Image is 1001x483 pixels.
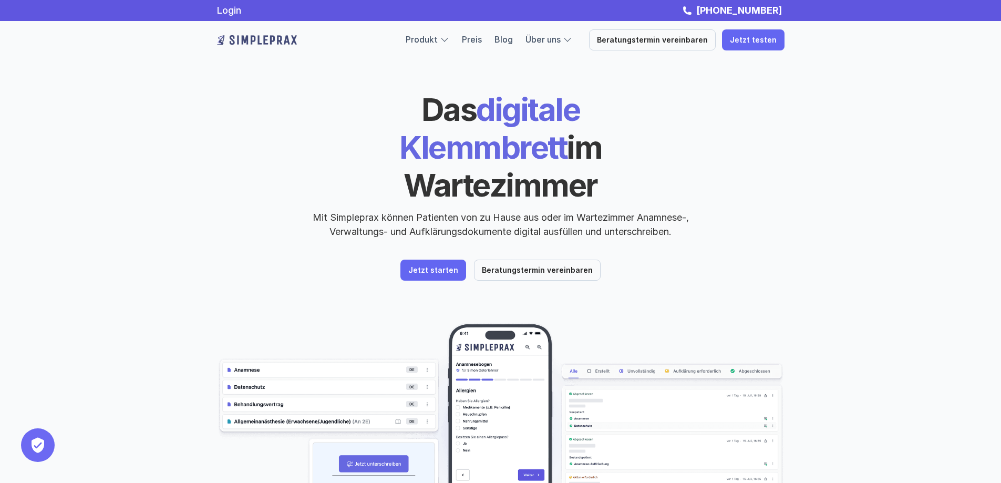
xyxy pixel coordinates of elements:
a: Über uns [525,34,561,45]
p: Beratungstermin vereinbaren [482,266,593,275]
p: Jetzt testen [730,36,777,45]
a: Jetzt testen [722,29,785,50]
a: Beratungstermin vereinbaren [589,29,716,50]
a: [PHONE_NUMBER] [694,5,785,16]
p: Jetzt starten [408,266,458,275]
a: Beratungstermin vereinbaren [474,260,601,281]
p: Mit Simpleprax können Patienten von zu Hause aus oder im Wartezimmer Anamnese-, Verwaltungs- und ... [304,210,698,239]
a: Jetzt starten [400,260,466,281]
span: Das [421,90,477,128]
a: Blog [494,34,513,45]
p: Beratungstermin vereinbaren [597,36,708,45]
strong: [PHONE_NUMBER] [696,5,782,16]
a: Preis [462,34,482,45]
span: im Wartezimmer [404,128,607,204]
h1: digitale Klemmbrett [319,90,682,204]
a: Produkt [406,34,438,45]
a: Login [217,5,241,16]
